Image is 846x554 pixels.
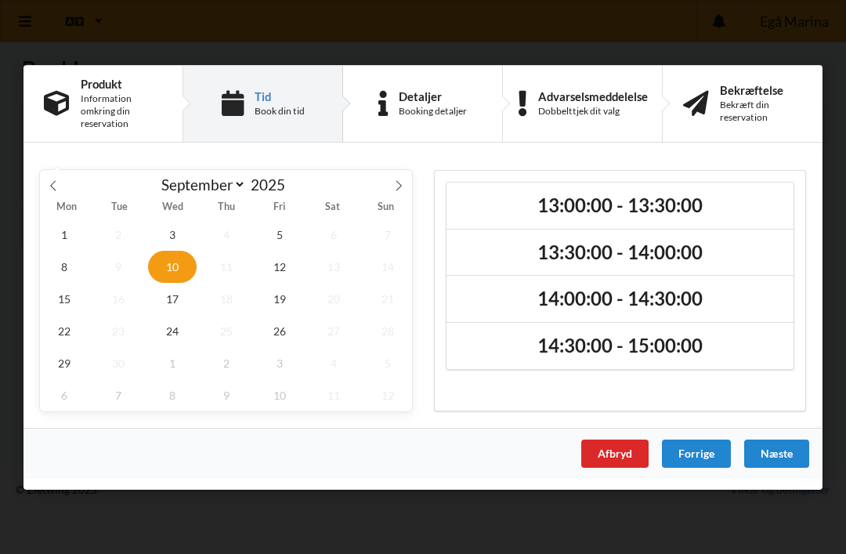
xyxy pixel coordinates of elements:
[40,314,89,346] span: September 22, 2025
[148,378,197,411] span: October 8, 2025
[40,218,89,250] span: September 1, 2025
[246,176,298,194] input: Year
[40,346,89,378] span: September 29, 2025
[457,287,783,311] h2: 14:00:00 - 14:30:00
[309,218,358,250] span: September 6, 2025
[148,218,197,250] span: September 3, 2025
[146,202,200,212] span: Wed
[363,378,412,411] span: October 12, 2025
[154,175,247,194] select: Month
[255,105,305,118] div: Book din tid
[256,314,305,346] span: September 26, 2025
[148,250,197,282] span: September 10, 2025
[359,202,412,212] span: Sun
[81,92,162,130] div: Information omkring din reservation
[202,346,251,378] span: October 2, 2025
[720,99,802,124] div: Bekræft din reservation
[256,250,305,282] span: September 12, 2025
[202,218,251,250] span: September 4, 2025
[40,378,89,411] span: October 6, 2025
[309,250,358,282] span: September 13, 2025
[581,439,649,467] div: Afbryd
[202,250,251,282] span: September 11, 2025
[94,346,143,378] span: September 30, 2025
[94,282,143,314] span: September 16, 2025
[202,378,251,411] span: October 9, 2025
[40,250,89,282] span: September 8, 2025
[40,282,89,314] span: September 15, 2025
[457,240,783,264] h2: 13:30:00 - 14:00:00
[256,378,305,411] span: October 10, 2025
[399,105,467,118] div: Booking detaljer
[457,334,783,358] h2: 14:30:00 - 15:00:00
[399,89,467,102] div: Detaljer
[256,282,305,314] span: September 19, 2025
[744,439,809,467] div: Næste
[720,83,802,96] div: Bekræftelse
[255,89,305,102] div: Tid
[363,218,412,250] span: September 7, 2025
[363,250,412,282] span: September 14, 2025
[363,282,412,314] span: September 21, 2025
[538,89,648,102] div: Advarselsmeddelelse
[662,439,731,467] div: Forrige
[252,202,305,212] span: Fri
[202,314,251,346] span: September 25, 2025
[200,202,253,212] span: Thu
[309,346,358,378] span: October 4, 2025
[202,282,251,314] span: September 18, 2025
[40,202,93,212] span: Mon
[309,314,358,346] span: September 27, 2025
[148,314,197,346] span: September 24, 2025
[148,346,197,378] span: October 1, 2025
[148,282,197,314] span: September 17, 2025
[93,202,146,212] span: Tue
[309,378,358,411] span: October 11, 2025
[363,314,412,346] span: September 28, 2025
[256,346,305,378] span: October 3, 2025
[538,105,648,118] div: Dobbelttjek dit valg
[94,314,143,346] span: September 23, 2025
[256,218,305,250] span: September 5, 2025
[94,378,143,411] span: October 7, 2025
[363,346,412,378] span: October 5, 2025
[94,250,143,282] span: September 9, 2025
[81,77,162,89] div: Produkt
[305,202,359,212] span: Sat
[94,218,143,250] span: September 2, 2025
[309,282,358,314] span: September 20, 2025
[457,193,783,217] h2: 13:00:00 - 13:30:00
